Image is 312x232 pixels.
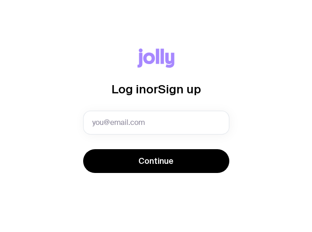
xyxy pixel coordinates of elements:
[158,82,201,96] span: Sign up
[138,156,174,167] span: Continue
[146,82,158,96] span: or
[111,82,146,96] span: Log in
[83,149,229,173] button: Continue
[83,111,229,135] input: you@email.com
